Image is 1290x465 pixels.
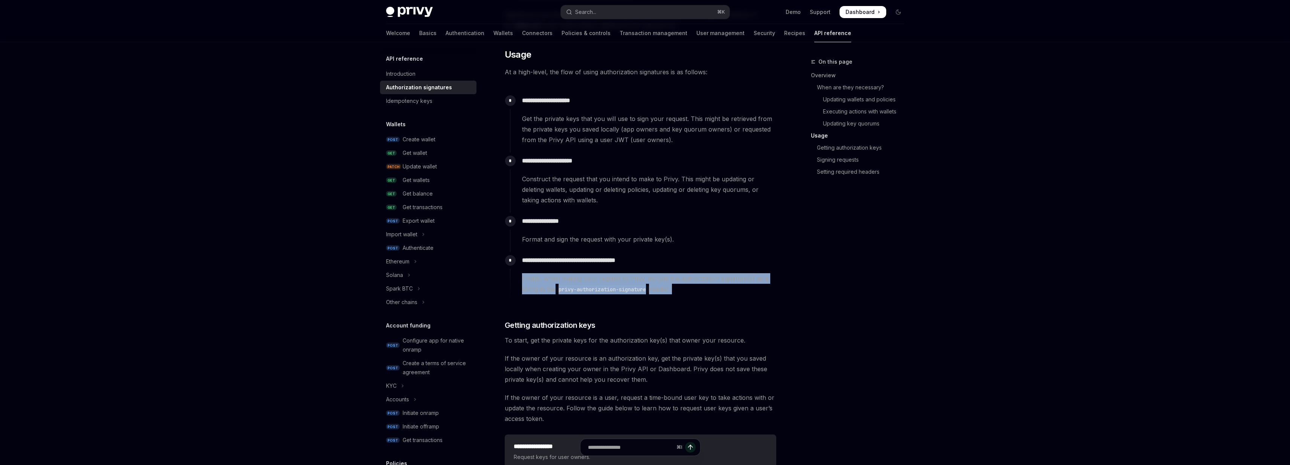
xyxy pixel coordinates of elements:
[696,24,745,42] a: User management
[403,176,430,185] div: Get wallets
[380,94,476,108] a: Idempotency keys
[380,187,476,200] a: GETGet balance
[403,216,435,225] div: Export wallet
[380,133,476,146] a: POSTCreate wallet
[840,6,886,18] a: Dashboard
[386,437,400,443] span: POST
[380,334,476,356] a: POSTConfigure app for native onramp
[403,189,433,198] div: Get balance
[380,420,476,433] a: POSTInitiate offramp
[386,257,409,266] div: Ethereum
[386,271,403,280] div: Solana
[575,8,596,17] div: Search...
[522,113,776,145] span: Get the private keys that you will use to sign your request. This might be retrieved from the pri...
[505,49,531,61] span: Usage
[588,439,673,456] input: Ask a question...
[811,93,910,106] a: Updating wallets and policies
[386,230,417,239] div: Import wallet
[380,379,476,393] button: Toggle KYC section
[380,393,476,406] button: Toggle Accounts section
[380,67,476,81] a: Introduction
[380,295,476,309] button: Toggle Other chains section
[380,81,476,94] a: Authorization signatures
[522,273,776,294] span: Finally, when making your request to Privy, include the authorization signature(s) as a string in...
[403,359,472,377] div: Create a terms of service agreement
[811,166,910,178] a: Setting required headers
[814,24,851,42] a: API reference
[380,255,476,268] button: Toggle Ethereum section
[403,408,439,418] div: Initiate onramp
[380,356,476,379] a: POSTCreate a terms of service agreement
[380,214,476,228] a: POSTExport wallet
[386,96,432,106] div: Idempotency keys
[386,395,409,404] div: Accounts
[811,142,910,154] a: Getting authorization keys
[380,241,476,255] a: POSTAuthenticate
[386,150,397,156] span: GET
[505,335,776,346] span: To start, get the private keys for the authorization key(s) that owner your resource.
[717,9,725,15] span: ⌘ K
[386,284,413,293] div: Spark BTC
[556,285,649,294] code: privy-authorization-signature
[403,422,439,431] div: Initiate offramp
[403,243,434,252] div: Authenticate
[386,24,410,42] a: Welcome
[811,106,910,118] a: Executing actions with wallets
[386,365,400,371] span: POST
[811,69,910,81] a: Overview
[562,24,611,42] a: Policies & controls
[811,154,910,166] a: Signing requests
[810,8,830,16] a: Support
[380,160,476,173] a: PATCHUpdate wallet
[846,8,875,16] span: Dashboard
[493,24,513,42] a: Wallets
[685,442,696,453] button: Send message
[811,130,910,142] a: Usage
[419,24,437,42] a: Basics
[380,200,476,214] a: GETGet transactions
[386,191,397,197] span: GET
[386,137,400,142] span: POST
[561,5,730,19] button: Open search
[522,234,776,245] div: Format and sign the request with your private key(s).
[386,298,417,307] div: Other chains
[403,135,435,144] div: Create wallet
[522,24,553,42] a: Connectors
[784,24,805,42] a: Recipes
[380,433,476,447] a: POSTGet transactions
[380,268,476,282] button: Toggle Solana section
[522,174,776,205] span: Construct the request that you intend to make to Privy. This might be updating or deleting wallet...
[403,203,443,212] div: Get transactions
[403,336,472,354] div: Configure app for native onramp
[505,353,776,385] span: If the owner of your resource is an authorization key, get the private key(s) that you saved loca...
[386,83,452,92] div: Authorization signatures
[380,173,476,187] a: GETGet wallets
[505,320,595,330] span: Getting authorization keys
[403,162,437,171] div: Update wallet
[505,392,776,424] span: If the owner of your resource is a user, request a time-bound user key to take actions with or up...
[386,7,433,17] img: dark logo
[386,54,423,63] h5: API reference
[620,24,687,42] a: Transaction management
[386,120,406,129] h5: Wallets
[386,410,400,416] span: POST
[811,81,910,93] a: When are they necessary?
[892,6,904,18] button: Toggle dark mode
[380,146,476,160] a: GETGet wallet
[386,205,397,210] span: GET
[811,118,910,130] a: Updating key quorums
[505,67,776,77] span: At a high-level, the flow of using authorization signatures is as follows:
[754,24,775,42] a: Security
[386,424,400,430] span: POST
[380,228,476,241] button: Toggle Import wallet section
[386,343,400,348] span: POST
[386,381,397,390] div: KYC
[386,218,400,224] span: POST
[386,321,431,330] h5: Account funding
[386,69,415,78] div: Introduction
[386,245,400,251] span: POST
[403,436,443,445] div: Get transactions
[446,24,484,42] a: Authentication
[786,8,801,16] a: Demo
[386,177,397,183] span: GET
